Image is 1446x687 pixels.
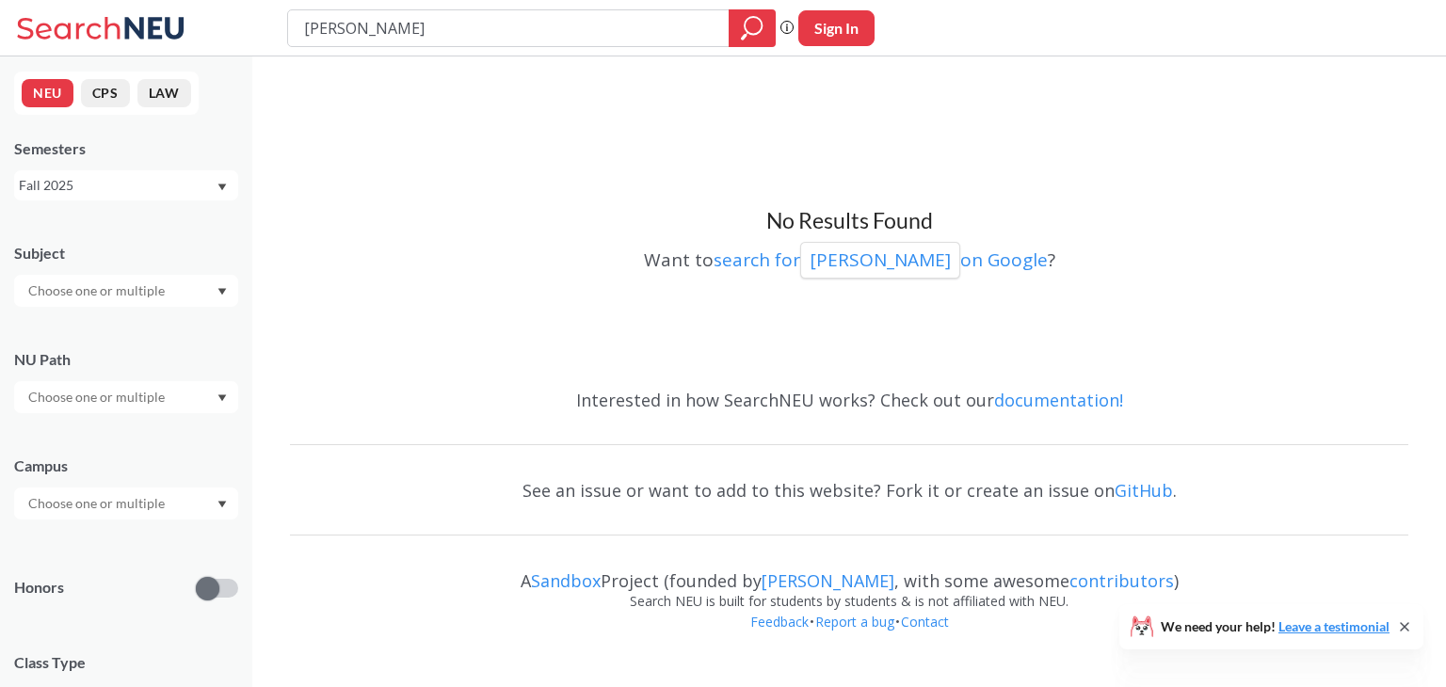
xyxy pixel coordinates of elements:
[1115,479,1173,502] a: GitHub
[81,79,130,107] button: CPS
[217,501,227,508] svg: Dropdown arrow
[19,492,177,515] input: Choose one or multiple
[900,613,950,631] a: Contact
[217,288,227,296] svg: Dropdown arrow
[290,553,1408,591] div: A Project (founded by , with some awesome )
[741,15,763,41] svg: magnifying glass
[217,184,227,191] svg: Dropdown arrow
[19,175,216,196] div: Fall 2025
[217,394,227,402] svg: Dropdown arrow
[137,79,191,107] button: LAW
[1069,569,1174,592] a: contributors
[19,280,177,302] input: Choose one or multiple
[14,243,238,264] div: Subject
[290,463,1408,518] div: See an issue or want to add to this website? Fork it or create an issue on .
[531,569,601,592] a: Sandbox
[14,487,238,519] div: Dropdown arrow
[1161,620,1390,633] span: We need your help!
[762,569,894,592] a: [PERSON_NAME]
[290,612,1408,661] div: • •
[14,455,238,476] div: Campus
[290,591,1408,612] div: Search NEU is built for students by students & is not affiliated with NEU.
[22,79,73,107] button: NEU
[814,613,895,631] a: Report a bug
[714,248,1048,272] a: search for[PERSON_NAME]on Google
[14,652,238,673] span: Class Type
[798,10,875,46] button: Sign In
[994,389,1123,411] a: documentation!
[290,207,1408,235] h3: No Results Found
[14,577,64,599] p: Honors
[290,235,1408,279] div: Want to ?
[290,373,1408,427] div: Interested in how SearchNEU works? Check out our
[729,9,776,47] div: magnifying glass
[1278,618,1390,634] a: Leave a testimonial
[14,275,238,307] div: Dropdown arrow
[14,349,238,370] div: NU Path
[810,248,951,273] p: [PERSON_NAME]
[14,138,238,159] div: Semesters
[302,12,715,44] input: Class, professor, course number, "phrase"
[19,386,177,408] input: Choose one or multiple
[14,381,238,413] div: Dropdown arrow
[749,613,810,631] a: Feedback
[14,170,238,200] div: Fall 2025Dropdown arrow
